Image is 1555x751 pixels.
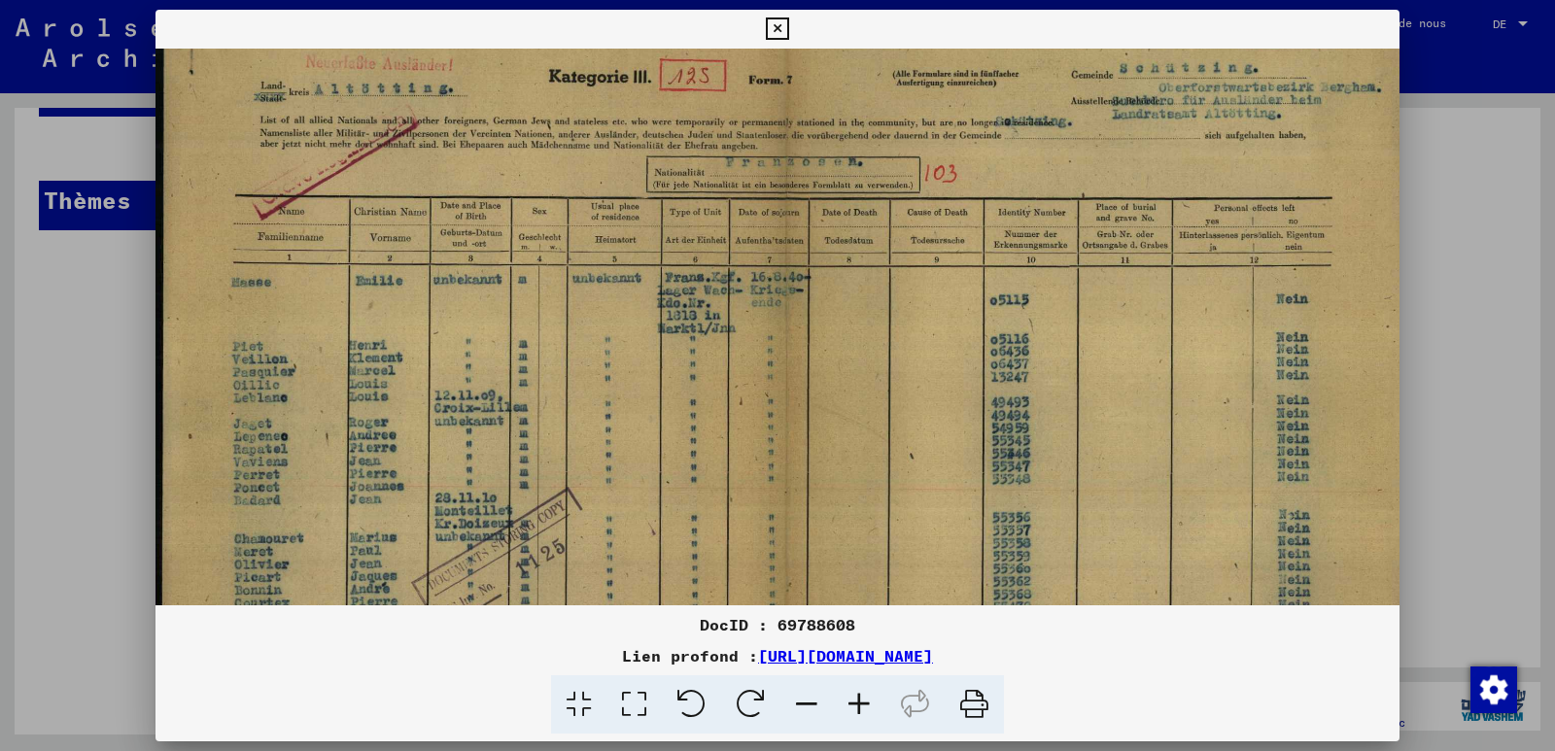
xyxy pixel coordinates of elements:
[1469,666,1516,712] div: Modifier le consentement
[622,646,758,666] font: Lien profond :
[758,646,933,666] a: [URL][DOMAIN_NAME]
[1470,666,1517,713] img: Modifier le consentement
[700,615,855,634] font: DocID : 69788608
